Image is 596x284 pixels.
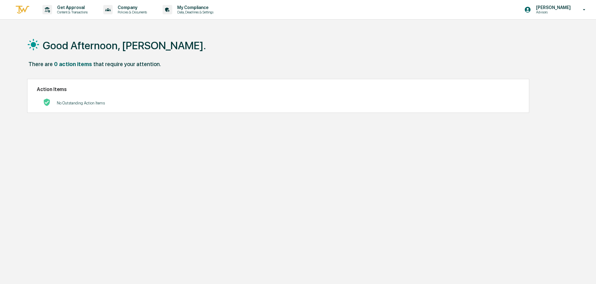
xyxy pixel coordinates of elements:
[37,86,520,92] h2: Action Items
[54,61,92,67] div: 0 action items
[43,39,206,52] h1: Good Afternoon, [PERSON_NAME].
[15,5,30,15] img: logo
[172,10,217,14] p: Data, Deadlines & Settings
[43,99,51,106] img: No Actions logo
[113,5,150,10] p: Company
[531,10,574,14] p: Advisors
[172,5,217,10] p: My Compliance
[52,10,91,14] p: Content & Transactions
[57,101,105,105] p: No Outstanding Action Items
[93,61,161,67] div: that require your attention.
[28,61,53,67] div: There are
[531,5,574,10] p: [PERSON_NAME]
[113,10,150,14] p: Policies & Documents
[52,5,91,10] p: Get Approval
